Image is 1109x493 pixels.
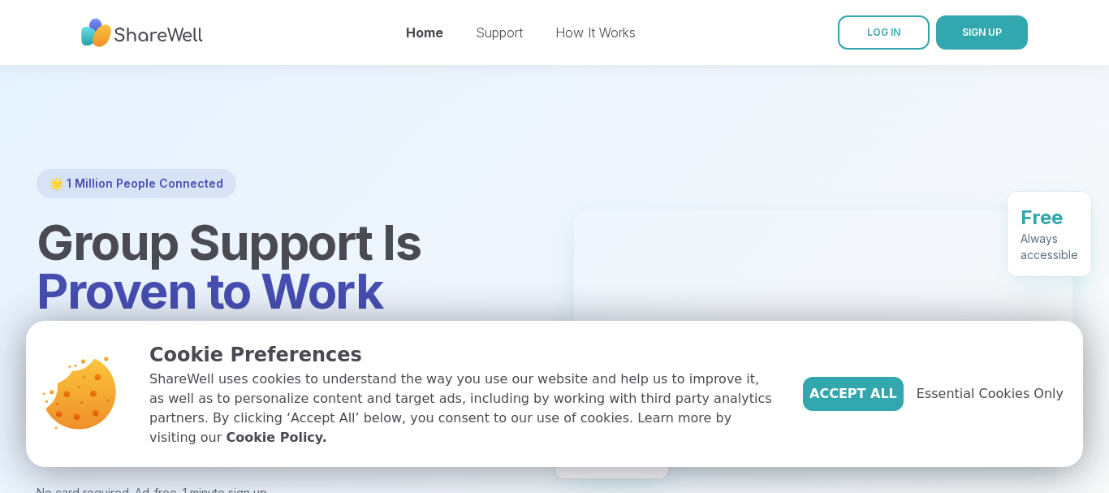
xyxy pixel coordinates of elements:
[803,377,904,411] button: Accept All
[917,384,1064,404] span: Essential Cookies Only
[1021,231,1078,263] div: Always accessible
[149,370,777,448] p: ShareWell uses cookies to understand the way you use our website and help us to improve it, as we...
[838,15,930,50] a: LOG IN
[226,428,326,448] a: Cookie Policy.
[37,262,382,320] span: Proven to Work
[406,24,443,41] a: Home
[867,26,900,38] span: LOG IN
[936,15,1028,50] button: SIGN UP
[555,24,636,41] a: How It Works
[962,26,1002,38] span: SIGN UP
[809,384,897,404] span: Accept All
[37,218,535,315] h1: Group Support Is
[149,340,777,370] p: Cookie Preferences
[37,169,236,198] div: 🌟 1 Million People Connected
[81,11,203,55] img: ShareWell Nav Logo
[1021,205,1078,231] div: Free
[476,24,523,41] a: Support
